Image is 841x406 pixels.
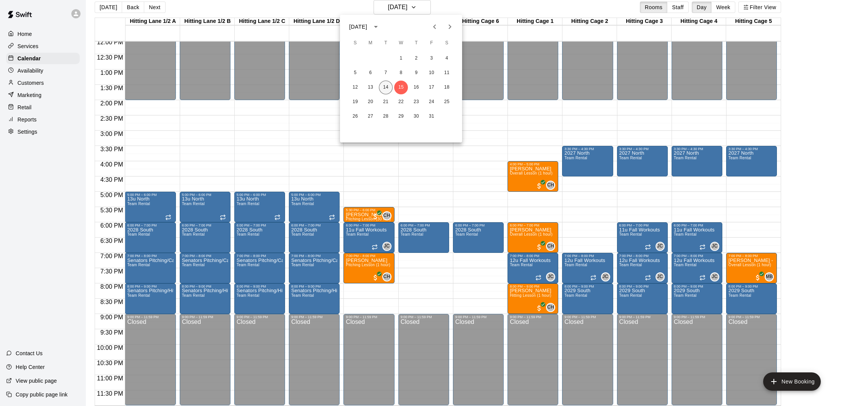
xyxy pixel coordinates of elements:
[348,66,362,80] button: 5
[425,95,438,109] button: 24
[364,95,377,109] button: 20
[409,81,423,94] button: 16
[394,52,408,65] button: 1
[440,95,454,109] button: 25
[369,20,382,33] button: calendar view is open, switch to year view
[348,36,362,51] span: Sunday
[394,36,408,51] span: Wednesday
[394,95,408,109] button: 22
[364,66,377,80] button: 6
[364,110,377,123] button: 27
[394,66,408,80] button: 8
[379,81,393,94] button: 14
[379,36,393,51] span: Tuesday
[440,81,454,94] button: 18
[348,110,362,123] button: 26
[409,36,423,51] span: Thursday
[425,52,438,65] button: 3
[440,36,454,51] span: Saturday
[379,110,393,123] button: 28
[349,23,367,31] div: [DATE]
[379,66,393,80] button: 7
[442,19,458,34] button: Next month
[394,81,408,94] button: 15
[364,81,377,94] button: 13
[425,36,438,51] span: Friday
[440,52,454,65] button: 4
[425,66,438,80] button: 10
[440,66,454,80] button: 11
[425,110,438,123] button: 31
[409,110,423,123] button: 30
[425,81,438,94] button: 17
[409,52,423,65] button: 2
[409,95,423,109] button: 23
[364,36,377,51] span: Monday
[427,19,442,34] button: Previous month
[348,81,362,94] button: 12
[394,110,408,123] button: 29
[379,95,393,109] button: 21
[348,95,362,109] button: 19
[409,66,423,80] button: 9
